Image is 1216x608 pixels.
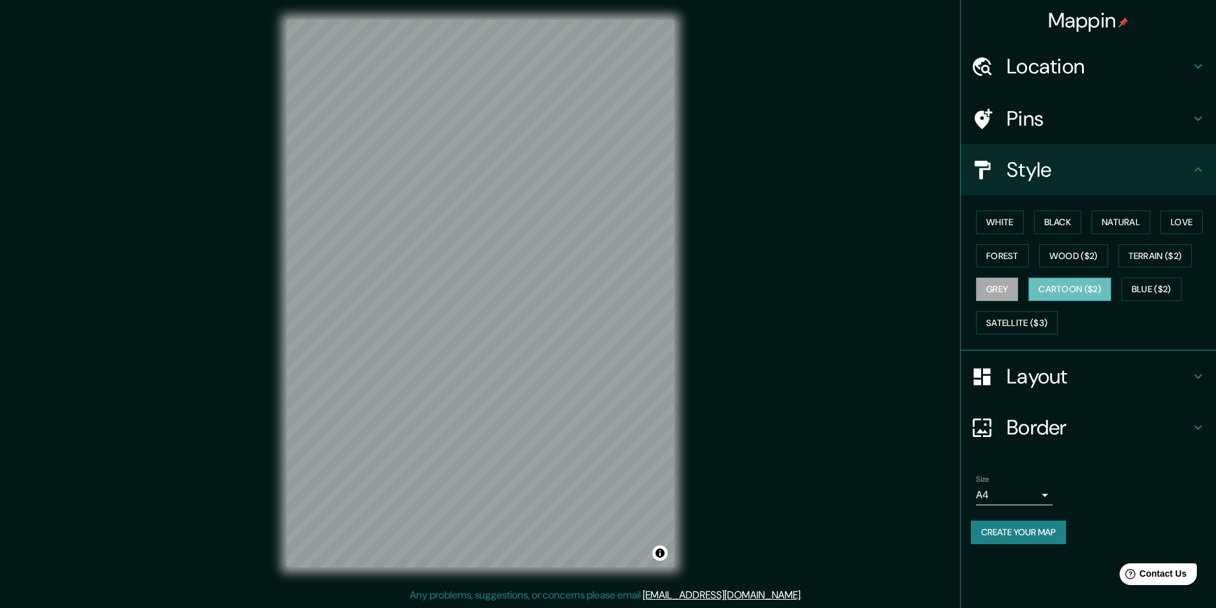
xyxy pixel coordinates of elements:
[961,144,1216,195] div: Style
[961,351,1216,402] div: Layout
[976,474,989,485] label: Size
[961,402,1216,453] div: Border
[1007,106,1190,131] h4: Pins
[1007,54,1190,79] h4: Location
[961,93,1216,144] div: Pins
[1122,278,1182,301] button: Blue ($2)
[1118,17,1129,27] img: pin-icon.png
[976,278,1018,301] button: Grey
[1160,211,1203,234] button: Love
[1102,558,1202,594] iframe: Help widget launcher
[643,588,800,602] a: [EMAIL_ADDRESS][DOMAIN_NAME]
[1007,364,1190,389] h4: Layout
[1007,415,1190,440] h4: Border
[1034,211,1082,234] button: Black
[971,521,1066,544] button: Create your map
[976,244,1029,268] button: Forest
[1048,8,1129,33] h4: Mappin
[961,41,1216,92] div: Location
[1039,244,1108,268] button: Wood ($2)
[1028,278,1111,301] button: Cartoon ($2)
[287,20,674,567] canvas: Map
[652,545,668,561] button: Toggle attribution
[976,211,1024,234] button: White
[1007,157,1190,182] h4: Style
[976,311,1058,335] button: Satellite ($3)
[410,588,802,603] p: Any problems, suggestions, or concerns please email .
[1118,244,1192,268] button: Terrain ($2)
[1092,211,1150,234] button: Natural
[802,588,804,603] div: .
[804,588,807,603] div: .
[976,485,1053,505] div: A4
